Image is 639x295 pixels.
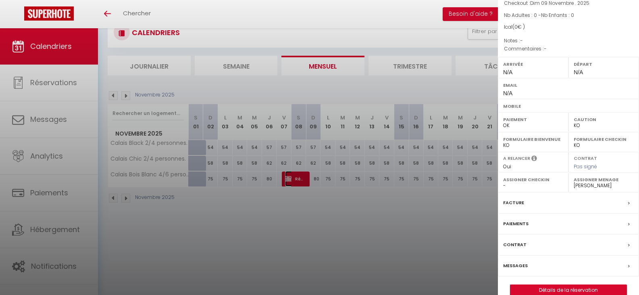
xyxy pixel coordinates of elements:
label: Formulaire Bienvenue [503,135,563,143]
label: Mobile [503,102,634,110]
i: Sélectionner OUI si vous souhaiter envoyer les séquences de messages post-checkout [531,155,537,164]
span: Nb Enfants : 0 [541,12,574,19]
span: N/A [503,90,512,96]
label: Contrat [503,241,527,249]
label: A relancer [503,155,530,162]
label: Messages [503,262,528,270]
label: Arrivée [503,60,563,68]
label: Départ [574,60,634,68]
label: Facture [503,199,524,207]
span: ( € ) [512,23,525,30]
span: - [520,37,523,44]
span: 0 [514,23,518,30]
span: Pas signé [574,163,597,170]
label: Caution [574,115,634,123]
label: Paiement [503,115,563,123]
label: Formulaire Checkin [574,135,634,143]
label: Contrat [574,155,597,160]
button: Ouvrir le widget de chat LiveChat [6,3,31,27]
span: - [544,45,547,52]
label: Paiements [503,220,529,228]
span: Nb Adultes : 0 - [504,12,574,19]
label: Email [503,81,634,89]
label: Assigner Menage [574,176,634,184]
span: N/A [574,69,583,75]
span: N/A [503,69,512,75]
label: Assigner Checkin [503,176,563,184]
p: Notes : [504,37,633,45]
p: Commentaires : [504,45,633,53]
div: Ical [504,23,633,31]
